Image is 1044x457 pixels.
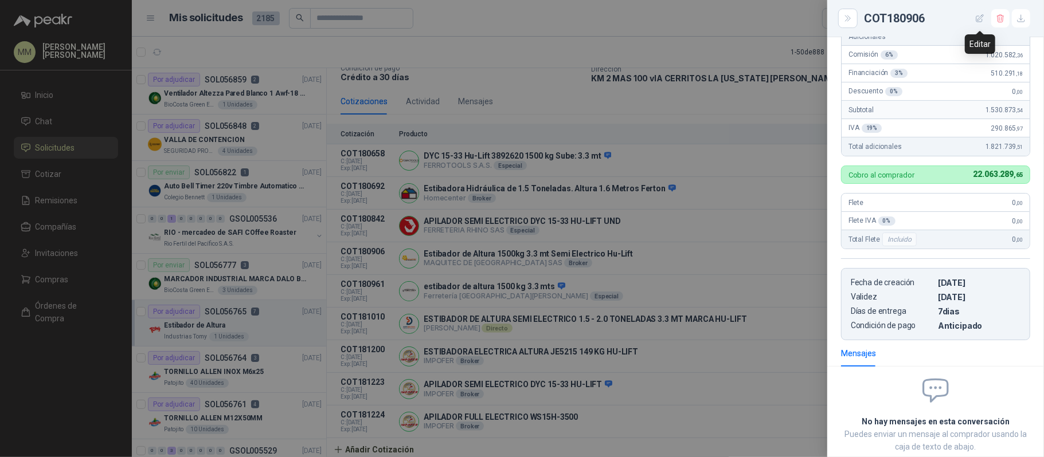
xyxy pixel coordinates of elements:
[849,216,896,226] span: Flete IVA
[973,170,1023,179] span: 22.063.289
[882,233,917,246] div: Incluido
[1016,89,1023,95] span: ,00
[1016,144,1023,150] span: ,51
[938,321,1020,330] p: Anticipado
[1012,88,1023,96] span: 0
[842,137,1030,156] div: Total adicionales
[1016,200,1023,206] span: ,00
[851,292,933,302] p: Validez
[1012,235,1023,243] span: 0
[849,171,914,179] p: Cobro al comprador
[986,51,1023,59] span: 1.020.582
[841,415,1030,428] h2: No hay mensajes en esta conversación
[986,143,1023,151] span: 1.821.739
[841,347,876,360] div: Mensajes
[991,69,1023,77] span: 510.291
[851,306,933,316] p: Días de entrega
[1014,171,1023,179] span: ,65
[938,278,1020,287] p: [DATE]
[878,216,896,226] div: 0 %
[1016,237,1023,243] span: ,00
[1012,199,1023,207] span: 0
[851,278,933,287] p: Fecha de creación
[849,124,882,133] span: IVA
[1016,70,1023,77] span: ,18
[1016,218,1023,224] span: ,00
[849,87,902,96] span: Descuento
[885,87,902,96] div: 0 %
[1016,52,1023,58] span: ,36
[881,50,898,60] div: 6 %
[841,428,1030,453] p: Puedes enviar un mensaje al comprador usando la caja de texto de abajo.
[890,69,908,78] div: 3 %
[849,106,874,114] span: Subtotal
[1016,125,1023,132] span: ,97
[849,199,863,207] span: Flete
[841,11,855,25] button: Close
[851,321,933,330] p: Condición de pago
[991,124,1023,132] span: 290.865
[965,34,995,54] div: Editar
[849,69,908,78] span: Financiación
[938,292,1020,302] p: [DATE]
[938,306,1020,316] p: 7 dias
[986,106,1023,114] span: 1.530.873
[849,50,898,60] span: Comisión
[1012,217,1023,225] span: 0
[1016,107,1023,113] span: ,54
[849,233,919,246] span: Total Flete
[862,124,882,133] div: 19 %
[864,9,1030,27] div: COT180906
